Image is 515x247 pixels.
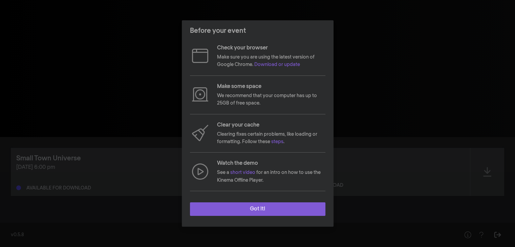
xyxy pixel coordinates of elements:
[217,92,325,107] p: We recommend that your computer has up to 25GB of free space.
[230,170,255,175] a: short video
[217,159,325,167] p: Watch the demo
[254,62,300,67] a: Download or update
[217,169,325,184] p: See a for an intro on how to use the Kinema Offline Player.
[182,20,334,41] header: Before your event
[217,131,325,146] p: Clearing fixes certain problems, like loading or formatting. Follow these .
[271,139,283,144] a: steps
[217,44,325,52] p: Check your browser
[217,83,325,91] p: Make some space
[217,53,325,69] p: Make sure you are using the latest version of Google Chrome.
[217,121,325,129] p: Clear your cache
[190,202,325,216] button: Got it!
